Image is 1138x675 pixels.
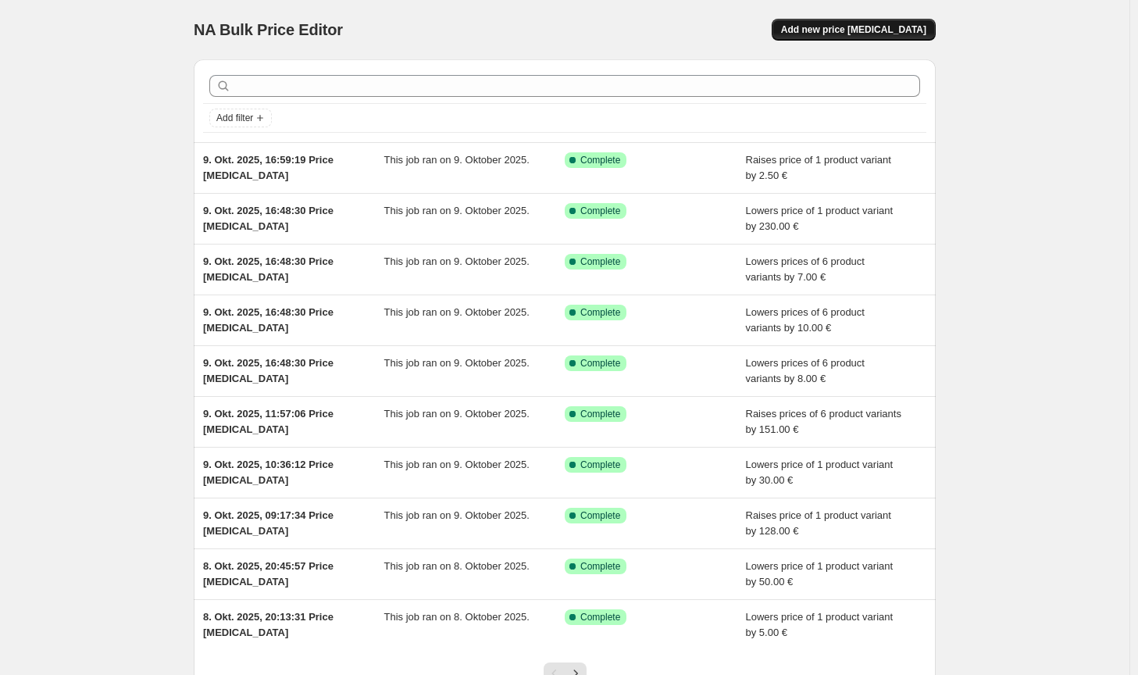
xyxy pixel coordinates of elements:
[384,255,530,267] span: This job ran on 9. Oktober 2025.
[746,560,894,587] span: Lowers price of 1 product variant by 50.00 €
[216,112,253,124] span: Add filter
[580,205,620,217] span: Complete
[203,154,334,181] span: 9. Okt. 2025, 16:59:19 Price [MEDICAL_DATA]
[746,611,894,638] span: Lowers price of 1 product variant by 5.00 €
[384,509,530,521] span: This job ran on 9. Oktober 2025.
[580,306,620,319] span: Complete
[203,459,334,486] span: 9. Okt. 2025, 10:36:12 Price [MEDICAL_DATA]
[781,23,926,36] span: Add new price [MEDICAL_DATA]
[203,509,334,537] span: 9. Okt. 2025, 09:17:34 Price [MEDICAL_DATA]
[209,109,272,127] button: Add filter
[580,560,620,573] span: Complete
[746,154,891,181] span: Raises price of 1 product variant by 2.50 €
[203,560,334,587] span: 8. Okt. 2025, 20:45:57 Price [MEDICAL_DATA]
[772,19,936,41] button: Add new price [MEDICAL_DATA]
[203,611,334,638] span: 8. Okt. 2025, 20:13:31 Price [MEDICAL_DATA]
[580,357,620,370] span: Complete
[384,611,530,623] span: This job ran on 8. Oktober 2025.
[384,357,530,369] span: This job ran on 9. Oktober 2025.
[580,459,620,471] span: Complete
[580,611,620,623] span: Complete
[384,560,530,572] span: This job ran on 8. Oktober 2025.
[746,509,891,537] span: Raises price of 1 product variant by 128.00 €
[194,21,343,38] span: NA Bulk Price Editor
[580,154,620,166] span: Complete
[746,408,901,435] span: Raises prices of 6 product variants by 151.00 €
[746,357,865,384] span: Lowers prices of 6 product variants by 8.00 €
[384,205,530,216] span: This job ran on 9. Oktober 2025.
[384,459,530,470] span: This job ran on 9. Oktober 2025.
[384,306,530,318] span: This job ran on 9. Oktober 2025.
[746,306,865,334] span: Lowers prices of 6 product variants by 10.00 €
[384,154,530,166] span: This job ran on 9. Oktober 2025.
[203,408,334,435] span: 9. Okt. 2025, 11:57:06 Price [MEDICAL_DATA]
[746,459,894,486] span: Lowers price of 1 product variant by 30.00 €
[384,408,530,420] span: This job ran on 9. Oktober 2025.
[203,205,334,232] span: 9. Okt. 2025, 16:48:30 Price [MEDICAL_DATA]
[746,205,894,232] span: Lowers price of 1 product variant by 230.00 €
[203,255,334,283] span: 9. Okt. 2025, 16:48:30 Price [MEDICAL_DATA]
[203,306,334,334] span: 9. Okt. 2025, 16:48:30 Price [MEDICAL_DATA]
[746,255,865,283] span: Lowers prices of 6 product variants by 7.00 €
[580,509,620,522] span: Complete
[580,255,620,268] span: Complete
[580,408,620,420] span: Complete
[203,357,334,384] span: 9. Okt. 2025, 16:48:30 Price [MEDICAL_DATA]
